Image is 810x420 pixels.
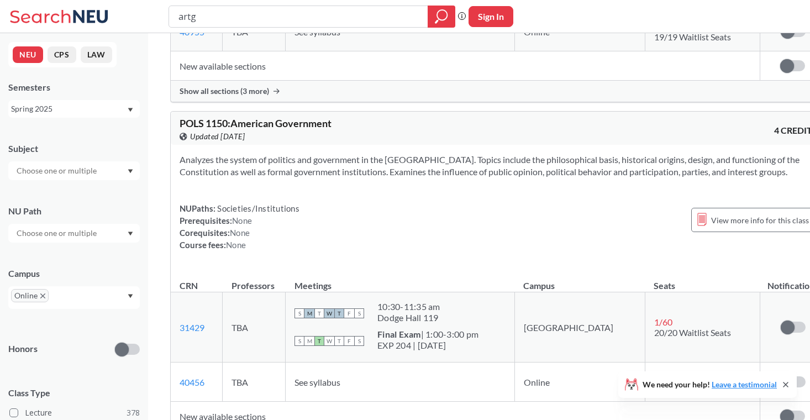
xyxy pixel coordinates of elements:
[514,363,645,402] td: Online
[40,293,45,298] svg: X to remove pill
[654,317,672,327] span: 1 / 60
[334,308,344,318] span: T
[8,286,140,309] div: OnlineX to remove pillDropdown arrow
[180,86,269,96] span: Show all sections (3 more)
[180,280,198,292] div: CRN
[377,340,478,351] div: EXP 204 | [DATE]
[314,336,324,346] span: T
[435,9,448,24] svg: magnifying glass
[377,329,478,340] div: | 1:00-3:00 pm
[514,269,645,292] th: Campus
[294,377,340,387] span: See syllabus
[8,161,140,180] div: Dropdown arrow
[128,169,133,174] svg: Dropdown arrow
[643,381,777,389] span: We need your help!
[428,6,455,28] div: magnifying glass
[654,327,731,338] span: 20/20 Waitlist Seats
[304,308,314,318] span: M
[11,164,104,177] input: Choose one or multiple
[223,363,286,402] td: TBA
[8,205,140,217] div: NU Path
[190,130,245,143] span: Updated [DATE]
[8,343,38,355] p: Honors
[171,51,760,81] td: New available sections
[514,292,645,363] td: [GEOGRAPHIC_DATA]
[354,308,364,318] span: S
[223,292,286,363] td: TBA
[127,407,140,419] span: 378
[377,301,440,312] div: 10:30 - 11:35 am
[8,143,140,155] div: Subject
[294,336,304,346] span: S
[230,228,250,238] span: None
[232,216,252,225] span: None
[469,6,513,27] button: Sign In
[215,203,299,213] span: Societies/Institutions
[177,7,420,26] input: Class, professor, course number, "phrase"
[645,269,760,292] th: Seats
[324,308,334,318] span: W
[8,224,140,243] div: Dropdown arrow
[8,387,140,399] span: Class Type
[377,312,440,323] div: Dodge Hall 119
[11,227,104,240] input: Choose one or multiple
[180,322,204,333] a: 31429
[128,108,133,112] svg: Dropdown arrow
[711,213,809,227] span: View more info for this class
[223,269,286,292] th: Professors
[324,336,334,346] span: W
[226,240,246,250] span: None
[8,100,140,118] div: Spring 2025Dropdown arrow
[294,308,304,318] span: S
[344,336,354,346] span: F
[180,27,204,37] a: 40955
[654,32,731,42] span: 19/19 Waitlist Seats
[286,269,515,292] th: Meetings
[8,81,140,93] div: Semesters
[13,46,43,63] button: NEU
[128,232,133,236] svg: Dropdown arrow
[180,117,332,129] span: POLS 1150 : American Government
[48,46,76,63] button: CPS
[314,308,324,318] span: T
[712,380,777,389] a: Leave a testimonial
[8,267,140,280] div: Campus
[354,336,364,346] span: S
[304,336,314,346] span: M
[11,289,49,302] span: OnlineX to remove pill
[11,103,127,115] div: Spring 2025
[81,46,112,63] button: LAW
[9,406,140,420] label: Lecture
[180,377,204,387] a: 40456
[344,308,354,318] span: F
[128,294,133,298] svg: Dropdown arrow
[377,329,421,339] b: Final Exam
[334,336,344,346] span: T
[180,202,299,251] div: NUPaths: Prerequisites: Corequisites: Course fees:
